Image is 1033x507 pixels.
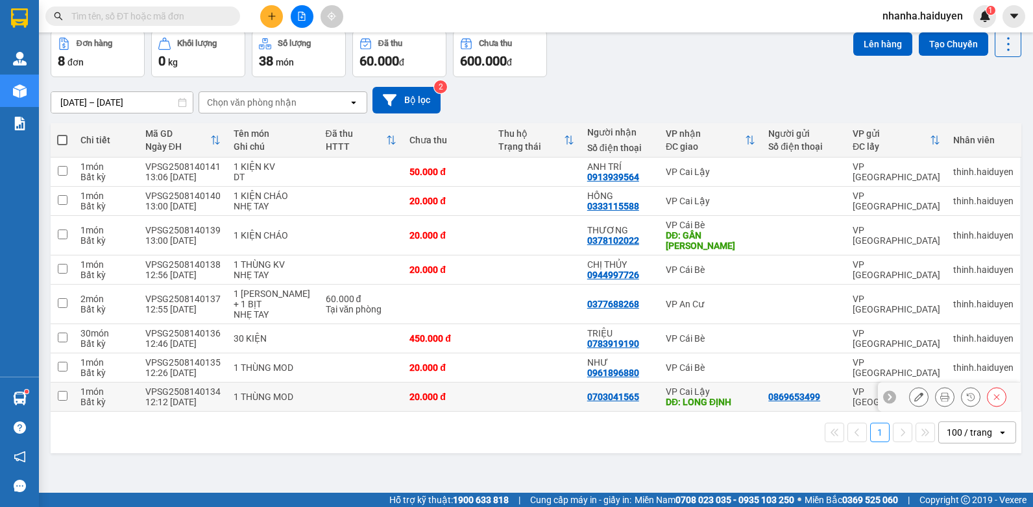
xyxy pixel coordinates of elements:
div: VP Cai Lậy [666,386,755,397]
th: Toggle SortBy [846,123,947,158]
span: notification [14,451,26,463]
span: đ [399,57,404,67]
div: 1 món [80,225,132,235]
div: VPSG2508140138 [145,259,221,270]
div: VPSG2508140135 [145,357,221,368]
button: caret-down [1003,5,1025,28]
div: VP [GEOGRAPHIC_DATA] [853,161,940,182]
div: 13:00 [DATE] [145,235,221,246]
img: warehouse-icon [13,84,27,98]
div: 0377688268 [587,299,639,309]
div: Mã GD [145,128,210,139]
div: 1 THÙNG MOD [234,392,313,402]
span: plus [267,12,276,21]
div: Bất kỳ [80,172,132,182]
div: VP gửi [853,128,930,139]
div: Chưa thu [409,135,485,145]
div: Sửa đơn hàng [909,387,929,407]
div: 450.000 đ [409,333,485,344]
span: Hỗ trợ kỹ thuật: [389,493,509,507]
div: thinh.haiduyen [953,167,1014,177]
div: Bất kỳ [80,235,132,246]
input: Tìm tên, số ĐT hoặc mã đơn [71,9,225,23]
span: món [276,57,294,67]
button: plus [260,5,283,28]
div: Số điện thoại [587,143,653,153]
div: 0961896880 [587,368,639,378]
svg: open [348,97,359,108]
div: VP [GEOGRAPHIC_DATA] [853,294,940,314]
div: 30 món [80,328,132,338]
input: Select a date range. [51,92,193,113]
div: 12:46 [DATE] [145,338,221,349]
strong: 0708 023 035 - 0935 103 250 [675,495,794,505]
span: 1 [988,6,993,15]
span: kg [168,57,178,67]
th: Toggle SortBy [492,123,581,158]
div: Khối lượng [177,39,217,48]
div: VPSG2508140141 [145,161,221,172]
button: Số lượng38món [252,30,346,77]
div: VPSG2508140137 [145,294,221,304]
div: 1 món [80,386,132,397]
strong: 0369 525 060 [842,495,898,505]
div: thinh.haiduyen [953,299,1014,309]
svg: open [997,427,1008,438]
strong: 1900 633 818 [453,495,509,505]
button: Bộ lọc [372,87,441,113]
div: 1 món [80,357,132,368]
div: VP Cai Lậy [666,196,755,206]
div: VPSG2508140140 [145,191,221,201]
span: search [54,12,63,21]
div: HỒNG [587,191,653,201]
div: 20.000 đ [409,265,485,275]
div: Chọn văn phòng nhận [207,96,297,109]
span: Miền Bắc [805,493,898,507]
div: HTTT [326,141,387,152]
button: Chưa thu600.000đ [453,30,547,77]
span: file-add [297,12,306,21]
div: Nhân viên [953,135,1014,145]
div: Bất kỳ [80,304,132,314]
div: Bất kỳ [80,270,132,280]
img: icon-new-feature [979,10,991,22]
div: 0869653499 [768,392,820,402]
span: nhanha.haiduyen [872,8,973,24]
div: ĐC lấy [853,141,930,152]
div: 50.000 đ [409,167,485,177]
div: 0378102022 [587,235,639,246]
div: 12:55 [DATE] [145,304,221,314]
div: DT [234,172,313,182]
div: VP Cai Lậy [666,167,755,177]
div: 13:00 [DATE] [145,201,221,211]
img: logo-vxr [11,8,28,28]
button: aim [321,5,343,28]
div: CHỊ THỦY [587,259,653,270]
div: 20.000 đ [409,362,485,373]
div: 12:56 [DATE] [145,270,221,280]
div: 1 món [80,161,132,172]
img: warehouse-icon [13,392,27,405]
div: Tại văn phòng [326,304,397,314]
div: thinh.haiduyen [953,196,1014,206]
th: Toggle SortBy [319,123,404,158]
div: DĐ: LONG ĐỊNH [666,397,755,407]
div: NHẸ TAY [234,270,313,280]
span: 38 [259,53,273,69]
div: Đã thu [378,39,402,48]
span: copyright [961,495,970,504]
div: VP Cái Bè [666,333,755,344]
div: Thu hộ [498,128,564,139]
div: DĐ: GẦN UYÊN LINH [666,230,755,251]
div: 13:06 [DATE] [145,172,221,182]
div: Bất kỳ [80,368,132,378]
img: warehouse-icon [13,52,27,65]
img: solution-icon [13,117,27,130]
div: Số lượng [278,39,311,48]
div: thinh.haiduyen [953,333,1014,344]
div: VP [GEOGRAPHIC_DATA] [853,225,940,246]
div: VP [GEOGRAPHIC_DATA] [853,191,940,211]
div: 1 KIỆN THÙNG + 1 BỊT [234,289,313,309]
div: 30 KIỆN [234,333,313,344]
div: VP An Cư [666,299,755,309]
